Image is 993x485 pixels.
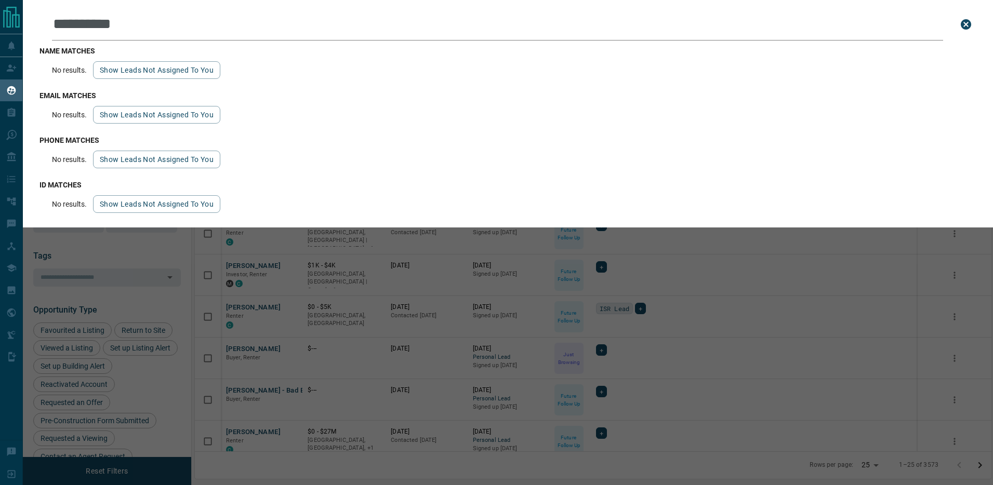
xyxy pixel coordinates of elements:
[39,91,976,100] h3: email matches
[52,66,87,74] p: No results.
[39,136,976,144] h3: phone matches
[93,61,220,79] button: show leads not assigned to you
[39,47,976,55] h3: name matches
[52,155,87,164] p: No results.
[956,14,976,35] button: close search bar
[93,106,220,124] button: show leads not assigned to you
[52,200,87,208] p: No results.
[93,195,220,213] button: show leads not assigned to you
[52,111,87,119] p: No results.
[39,181,976,189] h3: id matches
[93,151,220,168] button: show leads not assigned to you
